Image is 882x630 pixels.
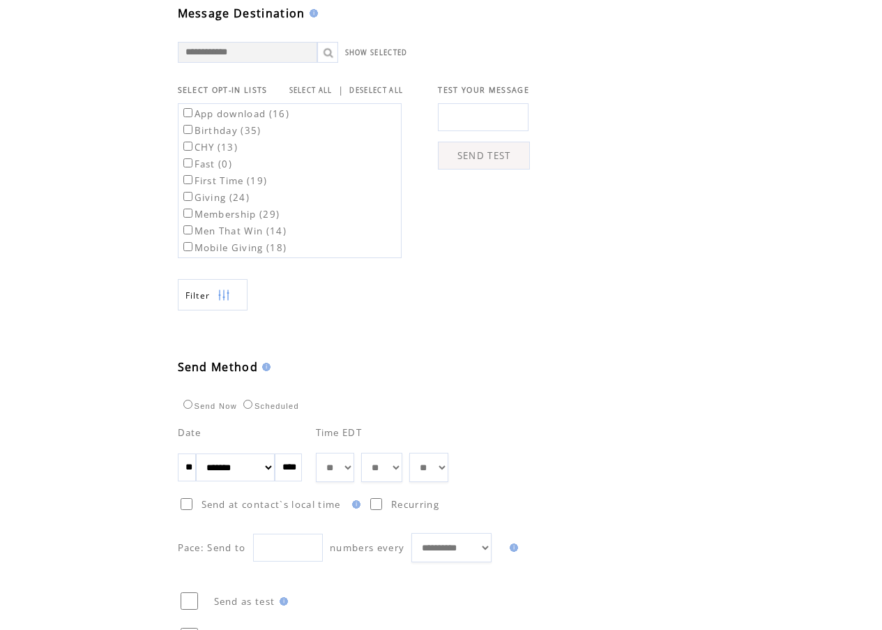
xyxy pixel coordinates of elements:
[438,142,530,170] a: SEND TEST
[178,85,268,95] span: SELECT OPT-IN LISTS
[183,400,192,409] input: Send Now
[183,108,192,117] input: App download (16)
[330,541,404,554] span: numbers every
[183,225,192,234] input: Men That Win (14)
[178,6,305,21] span: Message Destination
[391,498,439,511] span: Recurring
[185,290,211,301] span: Show filters
[345,48,408,57] a: SHOW SELECTED
[178,279,248,310] a: Filter
[181,174,268,187] label: First Time (19)
[289,86,333,95] a: SELECT ALL
[181,191,250,204] label: Giving (24)
[505,543,518,552] img: help.gif
[258,363,271,371] img: help.gif
[181,208,280,220] label: Membership (29)
[316,426,363,439] span: Time EDT
[240,402,299,410] label: Scheduled
[183,142,192,151] input: CHY (13)
[183,192,192,201] input: Giving (24)
[218,280,230,311] img: filters.png
[183,125,192,134] input: Birthday (35)
[183,158,192,167] input: Fast (0)
[183,209,192,218] input: Membership (29)
[181,141,238,153] label: CHY (13)
[183,242,192,251] input: Mobile Giving (18)
[180,402,237,410] label: Send Now
[178,426,202,439] span: Date
[438,85,529,95] span: TEST YOUR MESSAGE
[181,124,261,137] label: Birthday (35)
[181,241,287,254] label: Mobile Giving (18)
[183,175,192,184] input: First Time (19)
[243,400,252,409] input: Scheduled
[275,597,288,606] img: help.gif
[181,107,290,120] label: App download (16)
[338,84,344,96] span: |
[349,86,403,95] a: DESELECT ALL
[305,9,318,17] img: help.gif
[181,158,233,170] label: Fast (0)
[202,498,341,511] span: Send at contact`s local time
[178,359,259,375] span: Send Method
[214,595,275,608] span: Send as test
[178,541,246,554] span: Pace: Send to
[181,225,287,237] label: Men That Win (14)
[348,500,360,509] img: help.gif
